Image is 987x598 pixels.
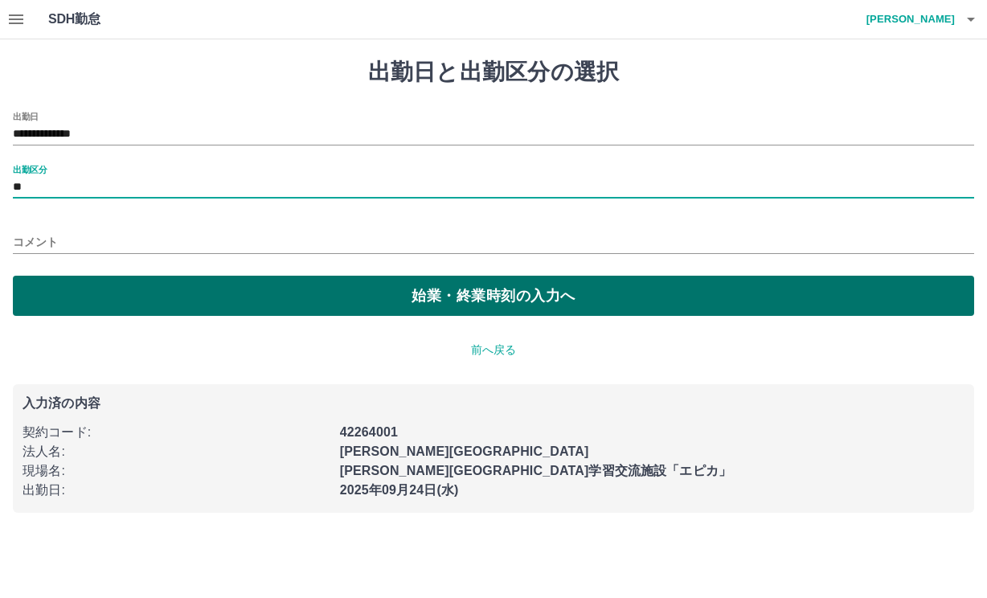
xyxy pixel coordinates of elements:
p: 出勤日 : [23,481,330,500]
p: 入力済の内容 [23,397,964,410]
label: 出勤日 [13,110,39,122]
button: 始業・終業時刻の入力へ [13,276,974,316]
h1: 出勤日と出勤区分の選択 [13,59,974,86]
p: 法人名 : [23,442,330,461]
b: 2025年09月24日(水) [340,483,459,497]
p: 前へ戻る [13,342,974,358]
b: 42264001 [340,425,398,439]
p: 契約コード : [23,423,330,442]
b: [PERSON_NAME][GEOGRAPHIC_DATA]学習交流施設「エピカ」 [340,464,731,477]
label: 出勤区分 [13,163,47,175]
b: [PERSON_NAME][GEOGRAPHIC_DATA] [340,444,589,458]
p: 現場名 : [23,461,330,481]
